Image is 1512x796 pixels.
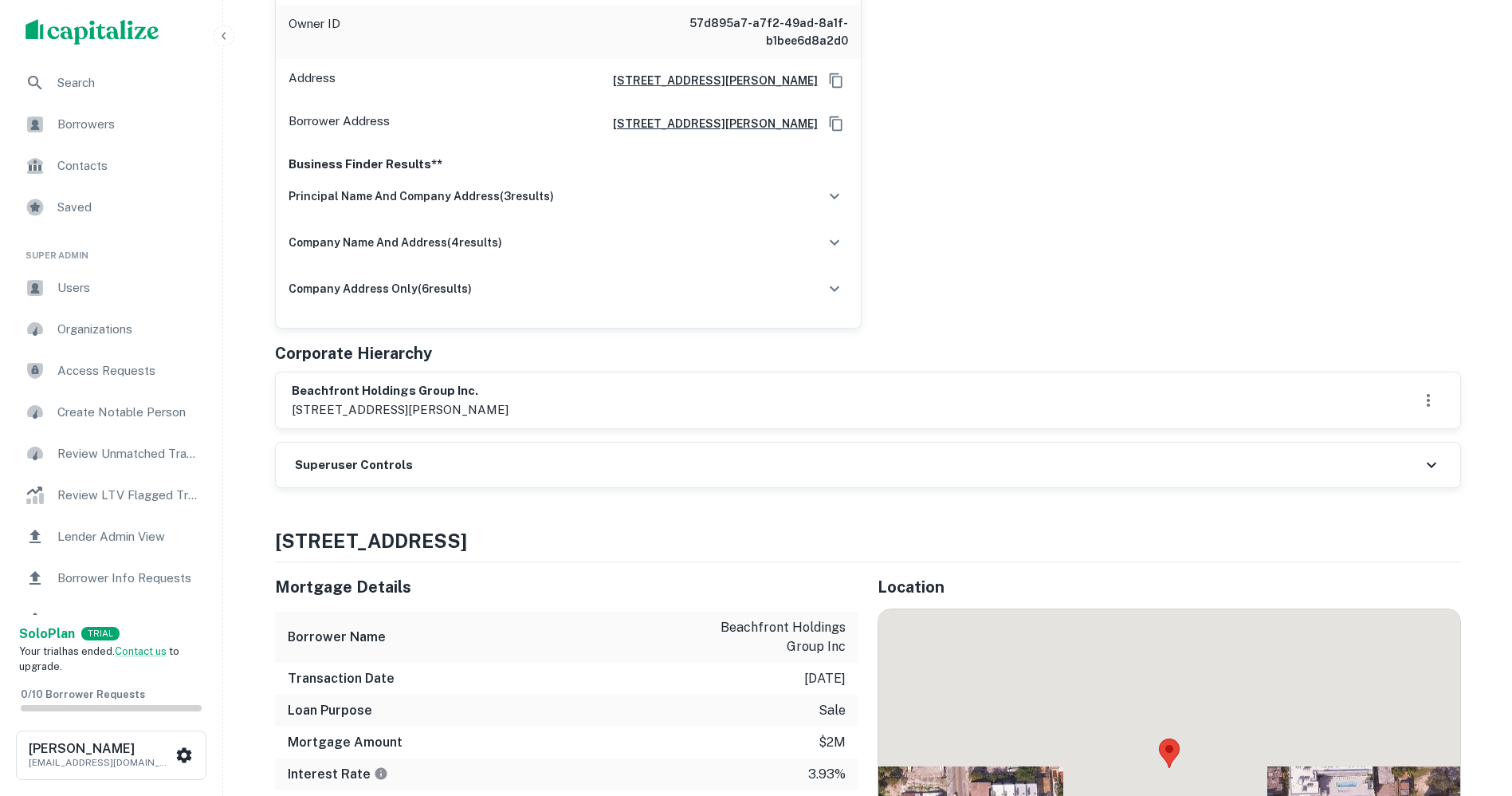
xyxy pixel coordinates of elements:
[13,435,210,473] a: Review Unmatched Transactions
[289,112,390,136] p: Borrower Address
[13,105,210,144] a: Borrowers
[275,341,432,365] h5: Corporate Hierarchy
[292,382,509,400] h6: beachfront holdings group inc.
[16,731,206,780] button: [PERSON_NAME][EMAIL_ADDRESS][DOMAIN_NAME]
[57,278,200,298] span: Users
[21,688,145,700] span: 0 / 10 Borrower Requests
[878,575,1461,599] h5: Location
[115,645,167,657] a: Contact us
[600,115,818,132] a: [STREET_ADDRESS][PERSON_NAME]
[29,755,172,770] p: [EMAIL_ADDRESS][DOMAIN_NAME]
[819,733,846,752] p: $2m
[13,188,210,227] a: Saved
[19,645,179,673] span: Your trial has ended. to upgrade.
[13,147,210,185] a: Contacts
[57,115,200,134] span: Borrowers
[289,187,554,205] h6: principal name and company address ( 3 results)
[13,393,210,431] a: Create Notable Person
[26,19,159,45] img: capitalize-logo.png
[19,625,75,644] a: SoloPlan
[29,743,172,755] h6: [PERSON_NAME]
[13,476,210,514] a: Review LTV Flagged Transactions
[808,765,846,784] p: 3.93%
[824,112,848,136] button: Copy Address
[57,610,200,629] span: Borrowers
[13,601,210,639] a: Borrowers
[57,320,200,339] span: Organizations
[295,456,413,475] h6: Superuser Controls
[81,627,120,640] div: TRIAL
[819,701,846,720] p: sale
[57,444,200,463] span: Review Unmatched Transactions
[289,280,472,298] h6: company address only ( 6 results)
[288,628,386,647] h6: Borrower Name
[600,72,818,89] a: [STREET_ADDRESS][PERSON_NAME]
[275,575,858,599] h5: Mortgage Details
[19,626,75,641] strong: Solo Plan
[57,569,200,588] span: Borrower Info Requests
[57,73,200,93] span: Search
[374,766,388,781] svg: The interest rates displayed on the website are for informational purposes only and may be report...
[702,618,846,656] p: beachfront holdings group inc
[289,234,502,251] h6: company name and address ( 4 results)
[275,526,1461,555] h4: [STREET_ADDRESS]
[289,155,848,174] p: Business Finder Results**
[1432,668,1512,745] iframe: Chat Widget
[13,310,210,349] a: Organizations
[288,701,372,720] h6: Loan Purpose
[13,269,210,307] a: Users
[824,69,848,93] button: Copy Address
[804,669,846,688] p: [DATE]
[57,198,200,217] span: Saved
[288,765,388,784] h6: Interest Rate
[13,352,210,390] a: Access Requests
[288,669,395,688] h6: Transaction Date
[57,486,200,505] span: Review LTV Flagged Transactions
[57,156,200,175] span: Contacts
[57,527,200,546] span: Lender Admin View
[288,733,403,752] h6: Mortgage Amount
[13,518,210,556] a: Lender Admin View
[13,559,210,597] a: Borrower Info Requests
[657,14,848,49] h6: 57d895a7-a7f2-49ad-8a1f-b1bee6d8a2d0
[292,400,509,420] p: [STREET_ADDRESS][PERSON_NAME]
[289,14,340,49] p: Owner ID
[57,403,200,422] span: Create Notable Person
[13,230,210,269] li: Super Admin
[13,64,210,102] a: Search
[289,69,336,93] p: Address
[57,361,200,380] span: Access Requests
